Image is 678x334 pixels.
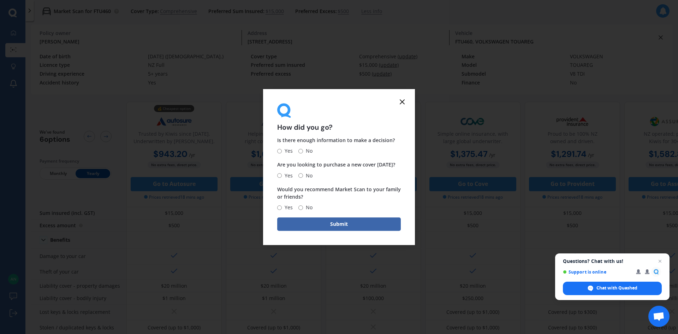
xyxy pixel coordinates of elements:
[303,147,313,156] span: No
[282,171,293,180] span: Yes
[563,269,631,275] span: Support is online
[303,203,313,212] span: No
[277,137,395,144] span: Is there enough information to make a decision?
[298,205,303,210] input: No
[277,186,401,200] span: Would you recommend Market Scan to your family or friends?
[563,258,662,264] span: Questions? Chat with us!
[277,162,395,168] span: Are you looking to purchase a new cover [DATE]?
[648,306,670,327] a: Open chat
[277,173,282,178] input: Yes
[303,171,313,180] span: No
[298,149,303,153] input: No
[596,285,637,291] span: Chat with Quashed
[277,205,282,210] input: Yes
[563,282,662,295] span: Chat with Quashed
[298,173,303,178] input: No
[277,149,282,153] input: Yes
[277,103,401,131] div: How did you go?
[282,147,293,156] span: Yes
[277,217,401,231] button: Submit
[282,203,293,212] span: Yes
